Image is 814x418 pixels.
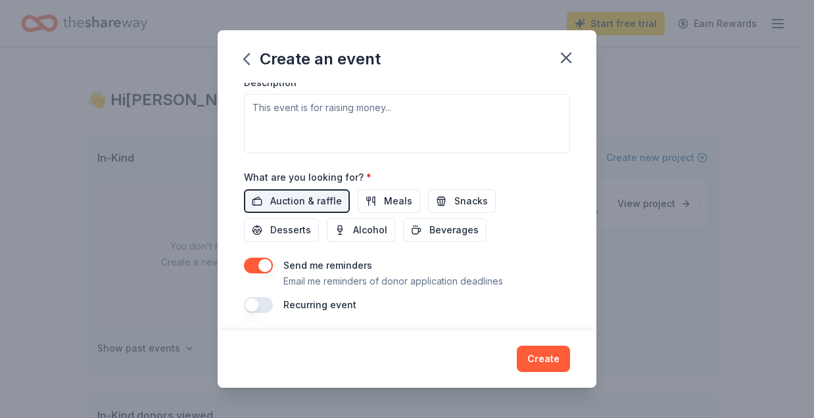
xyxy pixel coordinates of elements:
[244,189,350,213] button: Auction & raffle
[283,260,372,271] label: Send me reminders
[358,189,420,213] button: Meals
[429,222,479,238] span: Beverages
[353,222,387,238] span: Alcohol
[517,346,570,372] button: Create
[454,193,488,209] span: Snacks
[244,218,319,242] button: Desserts
[384,193,412,209] span: Meals
[244,76,297,89] label: Description
[403,218,487,242] button: Beverages
[283,273,503,289] p: Email me reminders of donor application deadlines
[428,189,496,213] button: Snacks
[270,222,311,238] span: Desserts
[270,193,342,209] span: Auction & raffle
[283,299,356,310] label: Recurring event
[244,49,381,70] div: Create an event
[244,171,371,184] label: What are you looking for?
[327,218,395,242] button: Alcohol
